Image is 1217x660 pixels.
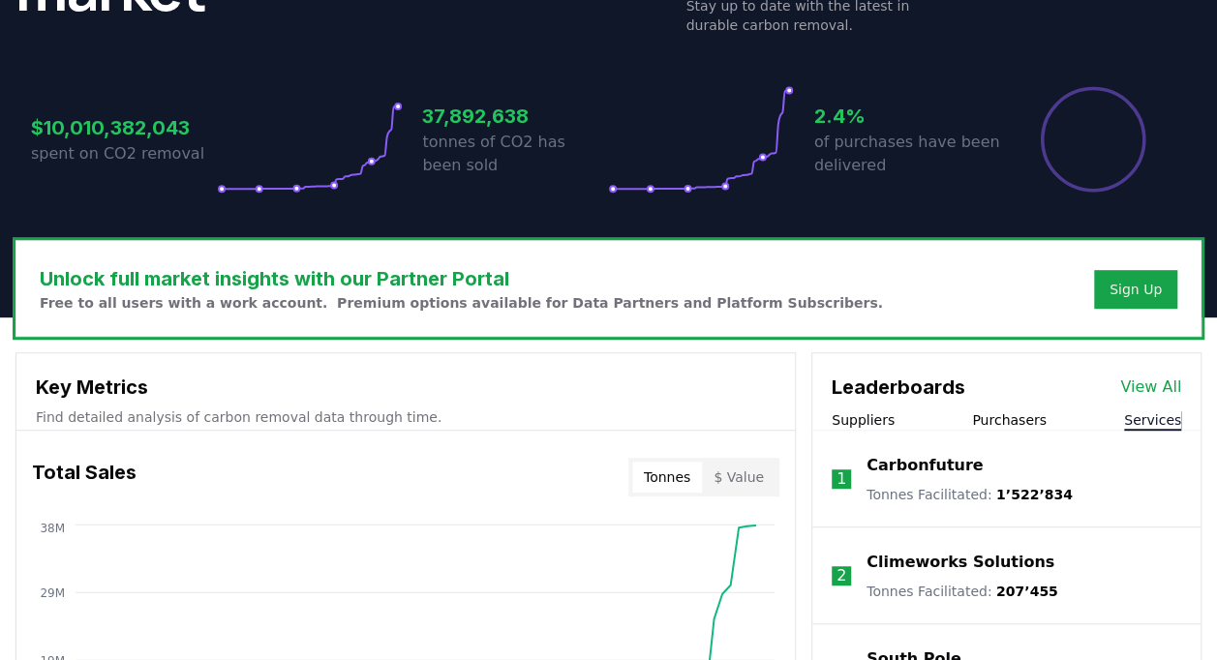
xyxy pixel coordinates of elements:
tspan: 38M [40,522,65,535]
button: Services [1124,410,1181,430]
p: tonnes of CO2 has been sold [422,131,608,177]
p: 1 [837,467,846,491]
button: Tonnes [632,462,702,493]
h3: Key Metrics [36,373,776,402]
a: View All [1120,375,1181,399]
a: Climeworks Solutions [867,551,1054,574]
p: of purchases have been delivered [814,131,1000,177]
h3: Leaderboards [832,373,965,402]
p: Free to all users with a work account. Premium options available for Data Partners and Platform S... [40,293,883,313]
button: Purchasers [972,410,1047,430]
h3: Unlock full market insights with our Partner Portal [40,264,883,293]
span: 207’455 [996,584,1058,599]
button: Sign Up [1094,270,1177,309]
p: Tonnes Facilitated : [867,485,1073,504]
a: Sign Up [1110,280,1162,299]
p: 2 [837,564,846,587]
div: Percentage of sales delivered [1039,85,1147,194]
a: Carbonfuture [867,454,983,477]
p: Tonnes Facilitated : [867,582,1058,601]
h3: 37,892,638 [422,102,608,131]
p: spent on CO2 removal [31,142,217,165]
p: Find detailed analysis of carbon removal data through time. [36,407,776,427]
button: Suppliers [832,410,895,430]
h3: 2.4% [814,102,1000,131]
span: 1’522’834 [996,487,1073,502]
tspan: 29M [40,585,65,599]
h3: $10,010,382,043 [31,113,217,142]
button: $ Value [702,462,776,493]
h3: Total Sales [32,458,137,496]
